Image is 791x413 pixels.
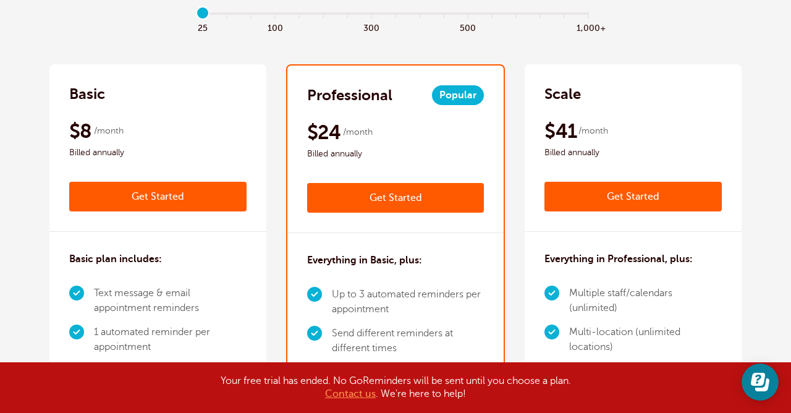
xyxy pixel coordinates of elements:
span: 25 [191,20,215,34]
span: 1,000+ [577,20,601,34]
h3: Everything in Basic, plus: [307,253,422,268]
span: 500 [456,20,480,34]
h3: Basic plan includes: [69,252,162,266]
span: $8 [69,119,92,143]
span: $41 [544,119,577,143]
span: /month [94,124,124,138]
div: Your free trial has ended. No GoReminders will be sent until you choose a plan. . We're here to h... [87,375,704,401]
span: Billed annually [544,145,722,160]
li: Multi-location (unlimited locations) [569,320,722,359]
li: Customize when the reminder is sent [94,359,247,398]
iframe: Resource center [742,364,779,401]
span: /month [578,124,608,138]
span: /month [343,125,373,140]
h2: Scale [544,84,581,104]
li: Text message & email appointment reminders [94,281,247,320]
span: $24 [307,120,341,145]
a: Get Started [69,182,247,211]
li: Automated appointment confirmations [332,360,484,399]
li: 1 automated reminder per appointment [94,320,247,359]
span: Billed annually [69,145,247,160]
li: Send different reminders at different times [332,321,484,360]
li: Up to 3 automated reminders per appointment [332,283,484,321]
li: Multiple staff/calendars (unlimited) [569,281,722,320]
span: 300 [360,20,384,34]
a: Get Started [307,183,484,213]
a: Get Started [544,182,722,211]
h3: Everything in Professional, plus: [544,252,693,266]
h2: Basic [69,84,105,104]
a: Contact us [325,388,376,399]
span: Popular [432,85,484,105]
span: 100 [263,20,287,34]
h2: Professional [307,85,392,105]
span: Billed annually [307,147,484,161]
